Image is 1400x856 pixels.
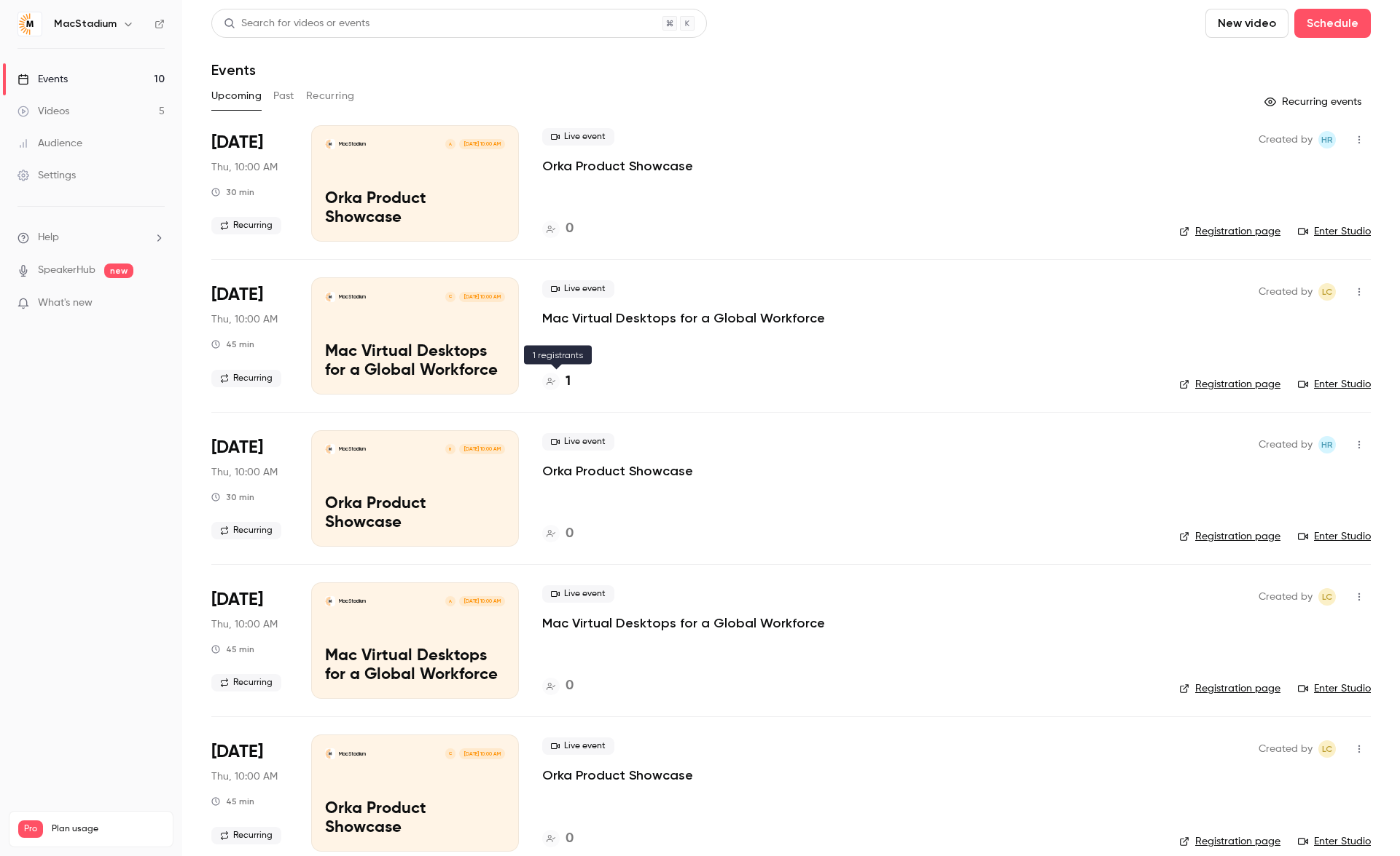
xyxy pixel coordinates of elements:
p: MacStadium [339,750,366,758]
span: HR [1321,436,1333,453]
span: [DATE] 10:00 AM [459,292,504,302]
div: C [445,291,456,303]
div: Oct 30 Thu, 9:00 AM (America/Denver) [211,582,288,699]
a: Mac Virtual Desktops for a Global WorkforceMacStadiumA[DATE] 10:00 AMMac Virtual Desktops for a G... [311,582,519,699]
span: Created by [1259,283,1313,301]
img: Mac Virtual Desktops for a Global Workforce [325,596,335,606]
li: help-dropdown-opener [17,230,165,245]
span: Heather Robertson [1318,436,1336,453]
span: Thu, 10:00 AM [211,617,278,632]
span: [DATE] 10:00 AM [459,748,504,758]
span: Live event [542,737,614,755]
a: Mac Virtual Desktops for a Global Workforce [542,614,825,632]
a: Registration page [1179,834,1280,849]
span: Lauren Cabana [1318,740,1336,758]
p: MacStadium [339,445,366,453]
div: Nov 6 Thu, 9:00 AM (America/Denver) [211,734,288,851]
a: Registration page [1179,224,1280,239]
a: SpeakerHub [38,263,95,278]
p: MacStadium [339,598,366,605]
span: Heather Robertson [1318,131,1336,148]
span: [DATE] [211,283,263,306]
button: Upcoming [211,84,262,108]
a: Mac Virtual Desktops for a Global WorkforceMacStadiumC[DATE] 10:00 AMMac Virtual Desktops for a G... [311,277,519,394]
div: 45 min [211,643,254,655]
span: [DATE] [211,436,263,459]
span: [DATE] 10:00 AM [459,139,504,149]
a: Orka Product ShowcaseMacStadiumC[DATE] 10:00 AMOrka Product Showcase [311,734,519,851]
span: [DATE] 10:00 AM [459,444,504,454]
span: Created by [1259,740,1313,758]
img: Orka Product Showcase [325,139,335,149]
a: Registration page [1179,529,1280,544]
a: 0 [542,219,574,239]
span: Thu, 10:00 AM [211,312,278,327]
iframe: Noticeable Trigger [147,297,165,310]
span: [DATE] 10:00 AM [459,596,504,606]
p: Mac Virtual Desktops for a Global Workforce [325,647,505,685]
span: Pro [18,820,43,838]
div: A [445,595,456,607]
a: Orka Product ShowcaseMacStadiumA[DATE] 10:00 AMOrka Product Showcase [311,125,519,242]
h1: Events [211,61,256,79]
a: Registration page [1179,377,1280,392]
div: Oct 16 Thu, 9:00 AM (America/Denver) [211,277,288,394]
span: What's new [38,296,93,311]
button: Schedule [1294,9,1371,38]
h4: 1 [566,372,571,392]
a: 0 [542,676,574,696]
span: Live event [542,585,614,603]
div: C [445,748,456,759]
p: MacStadium [339,140,366,148]
img: Orka Product Showcase [325,444,335,454]
div: 45 min [211,796,254,807]
a: Mac Virtual Desktops for a Global Workforce [542,309,825,327]
h4: 0 [566,829,574,849]
span: Live event [542,433,614,451]
span: LC [1322,740,1332,758]
p: Mac Virtual Desktops for a Global Workforce [325,343,505,381]
div: Oct 9 Thu, 11:00 AM (America/New York) [211,125,288,242]
p: Orka Product Showcase [325,495,505,533]
span: Thu, 10:00 AM [211,465,278,480]
h4: 0 [566,219,574,239]
div: Audience [17,136,82,151]
span: Created by [1259,436,1313,453]
span: [DATE] [211,740,263,764]
a: Registration page [1179,681,1280,696]
a: 1 [542,372,571,392]
img: MacStadium [18,12,42,36]
p: Orka Product Showcase [542,462,693,480]
button: Recurring events [1258,90,1371,114]
div: Search for videos or events [224,16,369,31]
a: Enter Studio [1298,529,1371,544]
span: Help [38,230,59,245]
span: Thu, 10:00 AM [211,160,278,175]
img: Mac Virtual Desktops for a Global Workforce [325,292,335,302]
a: 0 [542,524,574,544]
span: [DATE] [211,588,263,611]
span: new [104,263,133,278]
a: Orka Product Showcase [542,157,693,175]
span: Created by [1259,588,1313,606]
div: Events [17,72,68,87]
span: LC [1322,283,1332,301]
button: Recurring [306,84,355,108]
span: Recurring [211,674,281,691]
a: Orka Product ShowcaseMacStadiumH[DATE] 10:00 AMOrka Product Showcase [311,430,519,547]
span: Recurring [211,370,281,387]
span: Lauren Cabana [1318,283,1336,301]
div: 30 min [211,186,254,198]
div: A [445,138,456,150]
span: Live event [542,280,614,298]
h4: 0 [566,524,574,544]
div: 30 min [211,491,254,503]
a: Enter Studio [1298,834,1371,849]
span: Lauren Cabana [1318,588,1336,606]
a: Orka Product Showcase [542,766,693,784]
span: [DATE] [211,131,263,154]
p: MacStadium [339,293,366,301]
span: HR [1321,131,1333,148]
div: 45 min [211,338,254,350]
